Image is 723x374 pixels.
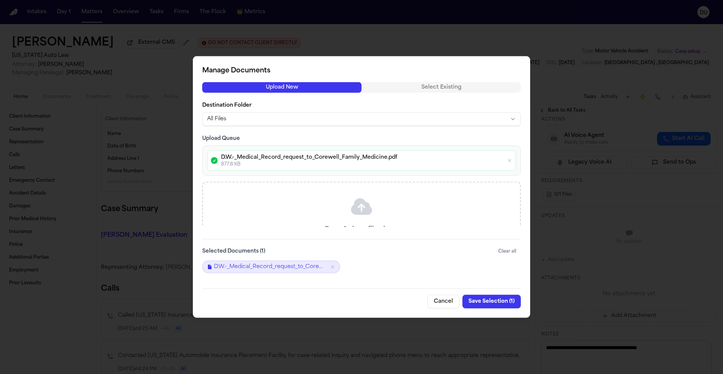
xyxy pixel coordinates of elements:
[330,264,335,270] button: Remove D.W.-_Medical_Record_request_to_Corewell_Family_Medicine.pdf
[202,135,521,143] h3: Upload Queue
[202,66,521,76] h2: Manage Documents
[202,102,521,109] label: Destination Folder
[202,248,265,255] label: Selected Documents ( 1 )
[221,154,503,161] p: D.W.-_Medical_Record_request_to_Corewell_Family_Medicine.pdf
[361,82,521,93] button: Select Existing
[202,82,361,93] button: Upload New
[325,225,399,235] p: Drag & drop files here
[427,295,459,308] button: Cancel
[462,295,521,308] button: Save Selection (1)
[221,161,503,167] p: 877.8 KB
[214,263,327,271] span: D.W.-_Medical_Record_request_to_Corewell_Family_Medicine.pdf
[494,245,521,258] button: Clear all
